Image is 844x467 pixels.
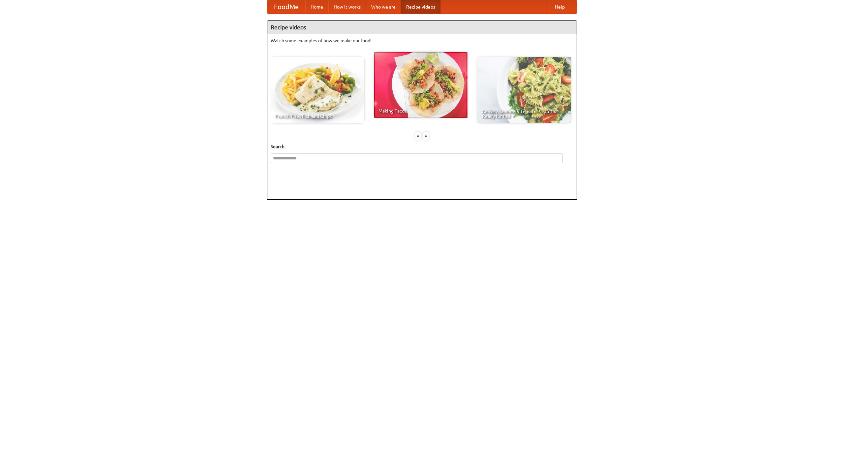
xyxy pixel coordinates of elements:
[275,114,360,118] span: French Fries Fish and Chips
[374,52,467,118] a: Making Tacos
[271,143,573,150] h5: Search
[550,0,570,14] a: Help
[267,21,577,34] h4: Recipe videos
[378,109,463,113] span: Making Tacos
[423,132,429,140] div: »
[271,37,573,44] p: Watch some examples of how we make our food!
[267,0,305,14] a: FoodMe
[328,0,366,14] a: How it works
[401,0,440,14] a: Recipe videos
[415,132,421,140] div: «
[366,0,401,14] a: Who we are
[477,57,571,123] a: An Easy, Summery Tomato Pasta That's Ready for Fall
[305,0,328,14] a: Home
[482,109,566,118] span: An Easy, Summery Tomato Pasta That's Ready for Fall
[271,57,364,123] a: French Fries Fish and Chips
